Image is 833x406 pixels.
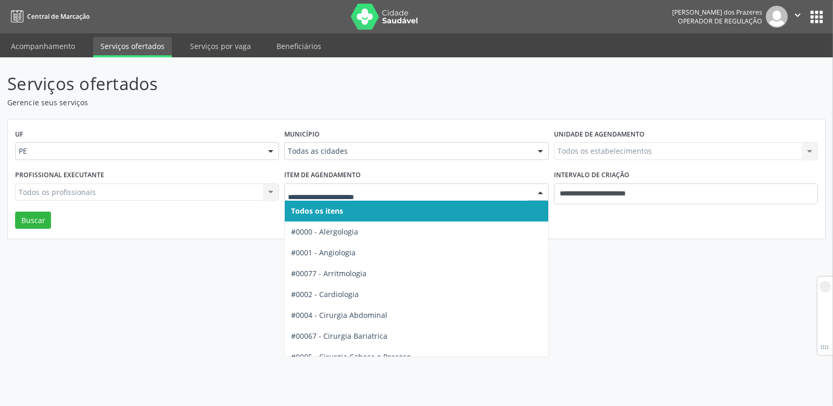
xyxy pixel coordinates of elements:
[291,206,343,216] span: Todos os itens
[291,268,367,278] span: #00077 - Arritmologia
[288,146,527,156] span: Todas as cidades
[291,310,387,320] span: #0004 - Cirurgia Abdominal
[554,167,629,183] label: Intervalo de criação
[183,37,258,55] a: Serviços por vaga
[15,212,51,229] button: Buscar
[291,331,387,341] span: #00067 - Cirurgia Bariatrica
[788,6,807,28] button: 
[792,9,803,21] i: 
[93,37,172,57] a: Serviços ofertados
[291,352,411,362] span: #0005 - Cirurgia Cabeça e Pescoço
[284,127,320,143] label: Município
[4,37,82,55] a: Acompanhamento
[678,17,762,26] span: Operador de regulação
[672,8,762,17] div: [PERSON_NAME] dos Prazeres
[27,12,90,21] span: Central de Marcação
[7,8,90,25] a: Central de Marcação
[284,167,361,183] label: Item de agendamento
[7,71,580,97] p: Serviços ofertados
[807,8,826,26] button: apps
[766,6,788,28] img: img
[291,227,358,237] span: #0000 - Alergologia
[291,289,359,299] span: #0002 - Cardiologia
[291,248,356,257] span: #0001 - Angiologia
[554,127,645,143] label: Unidade de agendamento
[269,37,329,55] a: Beneficiários
[19,146,258,156] span: PE
[15,167,104,183] label: Profissional executante
[7,97,580,108] p: Gerencie seus serviços
[15,127,23,143] label: UF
